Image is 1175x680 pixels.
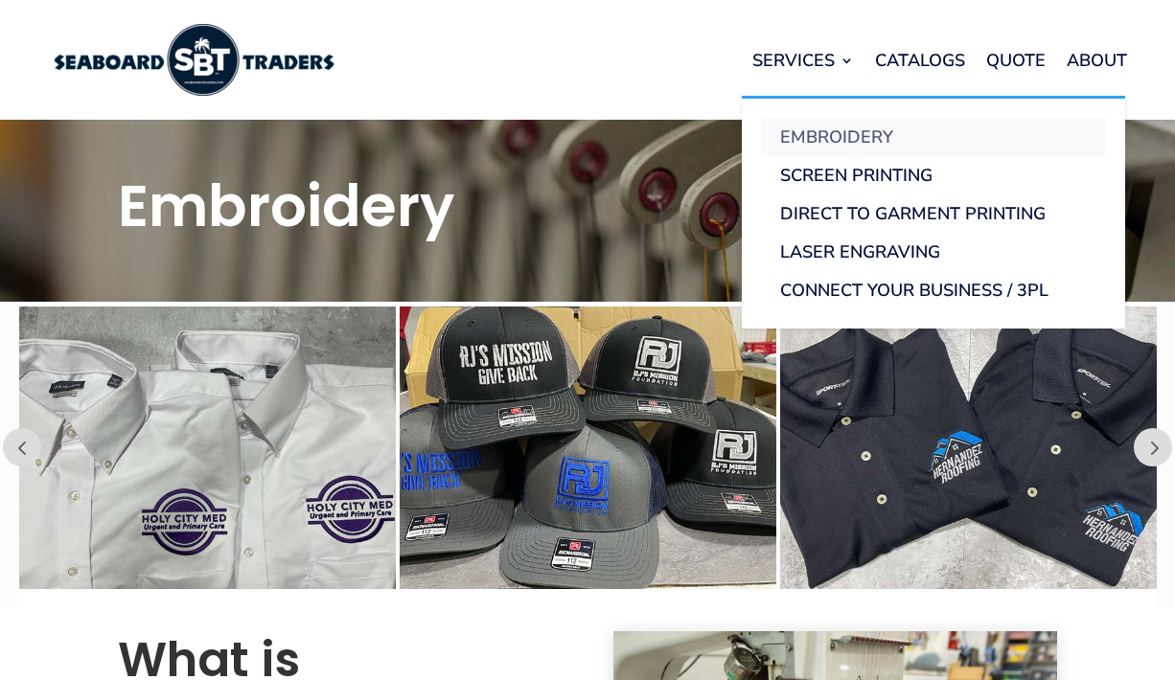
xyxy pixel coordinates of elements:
a: Quote [986,24,1046,97]
a: Connect Your Business / 3PL [761,271,1106,309]
a: Catalogs [875,24,965,97]
a: Screen Printing [761,156,1106,194]
a: Direct to Garment Printing [761,194,1106,233]
a: Laser Engraving [761,233,1106,271]
a: About [1067,24,1127,97]
button: Prev [1134,428,1172,466]
a: Embroidery [761,118,1106,156]
h1: Embroidery [118,177,1058,244]
a: Services [752,24,854,97]
button: Prev [3,428,41,466]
